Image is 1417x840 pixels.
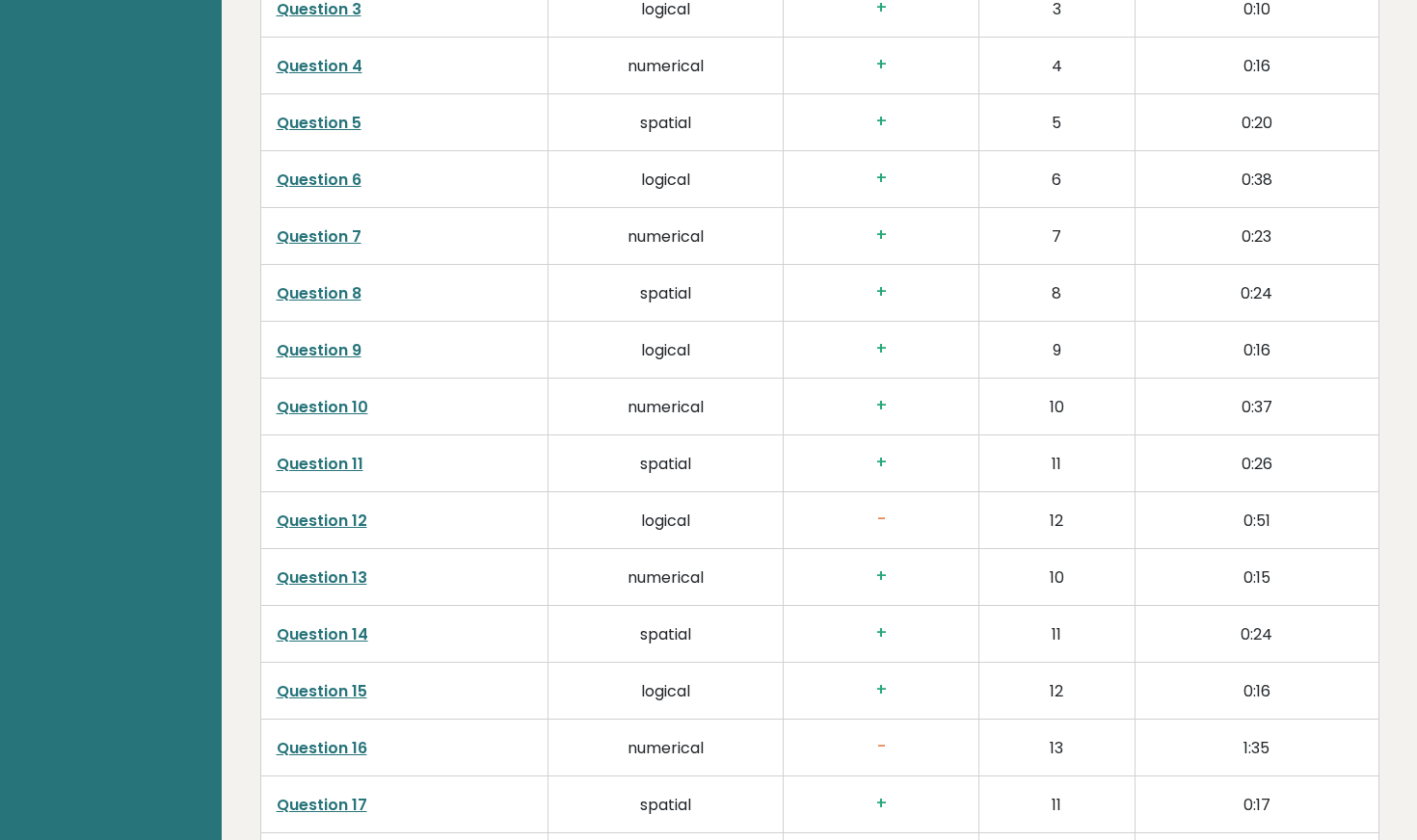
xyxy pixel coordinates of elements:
td: 0:38 [1135,150,1378,207]
td: 11 [979,775,1135,832]
td: numerical [548,207,784,264]
h3: + [799,623,963,643]
td: 5 [979,93,1135,150]
h3: + [799,282,963,302]
a: Question 16 [277,737,367,759]
td: 0:24 [1135,264,1378,321]
td: 0:20 [1135,93,1378,150]
td: numerical [548,37,784,93]
td: 11 [979,434,1135,491]
td: 7 [979,207,1135,264]
a: Question 11 [277,453,363,475]
td: spatial [548,264,784,321]
h3: + [799,169,963,189]
td: logical [548,150,784,207]
td: spatial [548,434,784,491]
h3: + [799,453,963,473]
td: 0:16 [1135,662,1378,719]
td: numerical [548,719,784,775]
h3: + [799,339,963,359]
a: Question 6 [277,169,361,191]
td: 10 [979,548,1135,605]
h3: - [799,737,963,757]
td: 0:16 [1135,37,1378,93]
td: 0:16 [1135,321,1378,378]
td: 13 [979,719,1135,775]
a: Question 13 [277,566,367,589]
h3: + [799,566,963,587]
td: logical [548,491,784,548]
td: logical [548,662,784,719]
a: Question 12 [277,510,367,532]
h3: + [799,55,963,75]
td: 0:17 [1135,775,1378,832]
td: 4 [979,37,1135,93]
h3: + [799,680,963,700]
a: Question 4 [277,55,362,77]
a: Question 15 [277,680,367,702]
td: 9 [979,321,1135,378]
td: spatial [548,93,784,150]
td: 0:26 [1135,434,1378,491]
a: Question 5 [277,112,361,134]
td: numerical [548,378,784,434]
h3: + [799,396,963,416]
td: 0:23 [1135,207,1378,264]
td: 0:15 [1135,548,1378,605]
h3: - [799,510,963,530]
h3: + [799,225,963,246]
a: Question 7 [277,225,361,248]
td: 8 [979,264,1135,321]
td: numerical [548,548,784,605]
td: 12 [979,662,1135,719]
a: Question 9 [277,339,361,361]
td: 12 [979,491,1135,548]
td: spatial [548,775,784,832]
td: 10 [979,378,1135,434]
td: spatial [548,605,784,662]
td: 6 [979,150,1135,207]
td: 0:51 [1135,491,1378,548]
td: logical [548,321,784,378]
td: 0:37 [1135,378,1378,434]
a: Question 17 [277,794,367,816]
h3: + [799,794,963,814]
td: 1:35 [1135,719,1378,775]
td: 11 [979,605,1135,662]
a: Question 8 [277,282,361,304]
h3: + [799,112,963,132]
td: 0:24 [1135,605,1378,662]
a: Question 10 [277,396,368,418]
a: Question 14 [277,623,368,645]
